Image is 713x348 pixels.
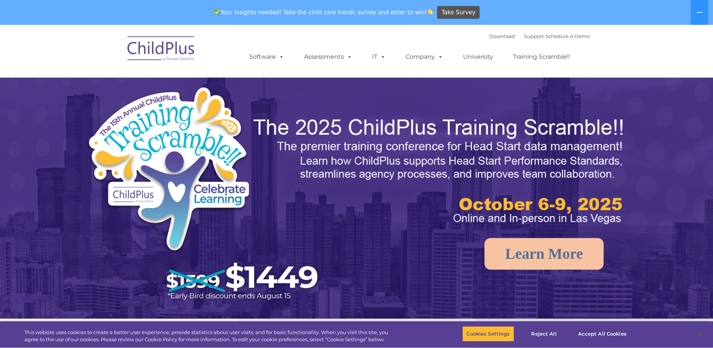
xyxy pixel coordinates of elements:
[484,238,604,270] a: Learn More
[398,49,451,64] a: Company
[506,49,577,64] a: Training Scramble!!
[24,329,392,343] div: This website uses cookies to create a better user experience, provide statistics about user visit...
[214,9,220,15] img: ✅
[545,33,590,39] a: Schedule A Demo
[442,6,475,19] span: Take Survey
[365,49,393,64] a: IT
[489,33,515,39] a: Download
[437,6,480,19] a: Take Survey
[693,326,709,342] button: Close
[521,326,568,342] button: Reject All
[104,50,127,55] span: Last name
[124,31,199,69] img: ChildPlus by Procare Solutions
[211,5,436,20] span: Your insights needed! Take the child care trends survey and enter to win!
[297,49,360,64] a: Assessments
[104,81,136,86] span: Phone number
[456,49,501,64] a: University
[242,49,292,64] a: Software
[524,33,544,39] a: Support
[574,326,631,342] button: Accept All Cookies
[489,33,590,39] font: |
[427,9,433,15] img: 👏
[462,326,514,342] button: Cookies Settings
